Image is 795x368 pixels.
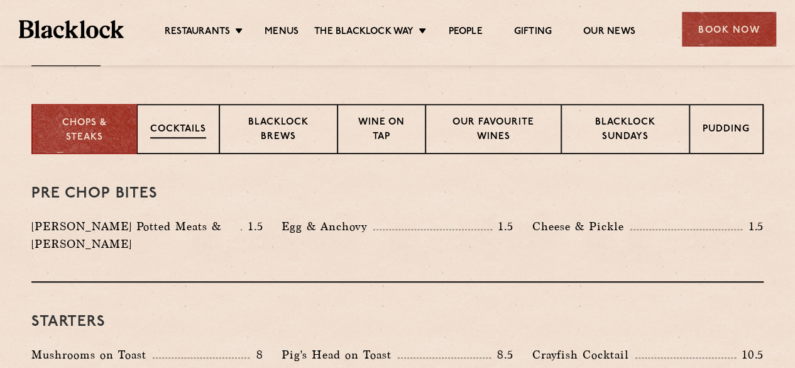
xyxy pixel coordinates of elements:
h3: Starters [31,314,764,330]
a: People [448,26,482,40]
p: 8.5 [491,347,513,363]
p: Egg & Anchovy [282,218,373,235]
p: 10.5 [736,347,764,363]
p: 1.5 [242,218,263,235]
p: [PERSON_NAME] Potted Meats & [PERSON_NAME] [31,218,241,253]
h3: Pre Chop Bites [31,186,764,202]
p: Mushrooms on Toast [31,346,153,364]
p: Our favourite wines [439,116,547,145]
p: Cocktails [150,123,206,138]
p: Crayfish Cocktail [532,346,635,364]
a: The Blacklock Way [314,26,414,40]
a: Restaurants [165,26,230,40]
p: Cheese & Pickle [532,218,630,235]
p: Wine on Tap [351,116,412,145]
img: BL_Textured_Logo-footer-cropped.svg [19,20,124,38]
a: Our News [583,26,635,40]
p: Chops & Steaks [45,116,124,145]
p: 1.5 [492,218,513,235]
a: Gifting [514,26,552,40]
div: Book Now [682,12,776,47]
p: Pudding [703,123,750,138]
p: Blacklock Sundays [574,116,676,145]
p: Pig's Head on Toast [282,346,398,364]
p: Blacklock Brews [233,116,324,145]
p: 8 [249,347,263,363]
a: Menus [265,26,299,40]
p: 1.5 [742,218,764,235]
